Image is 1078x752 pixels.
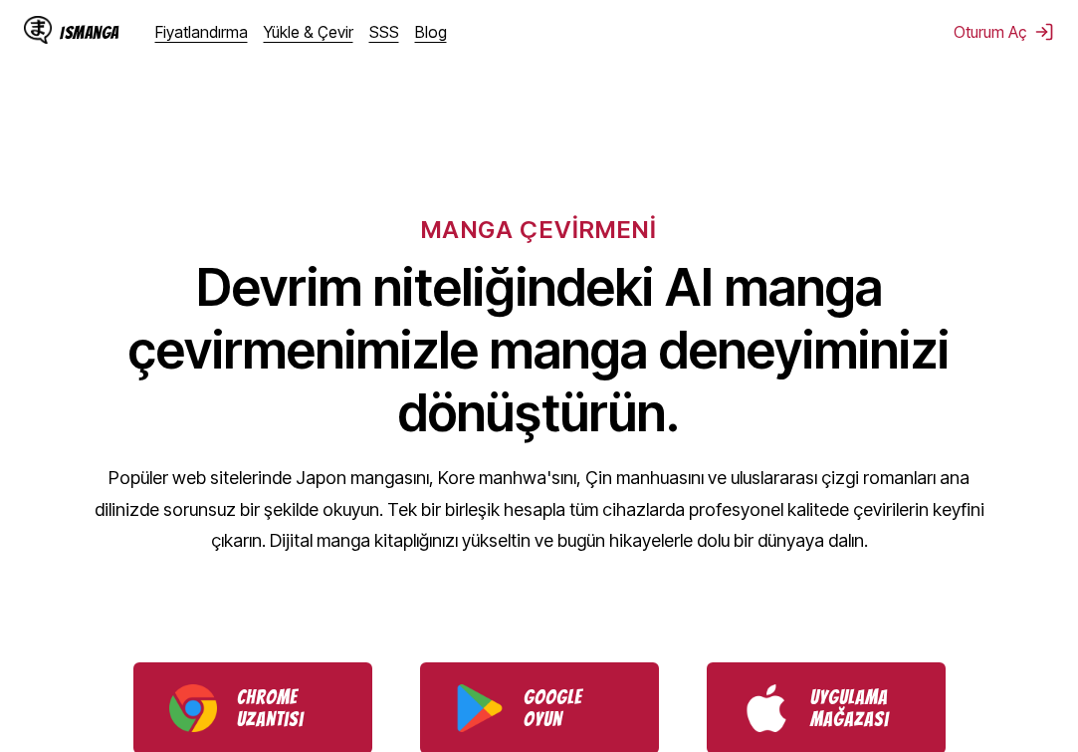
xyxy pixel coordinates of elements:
button: Oturum Aç [954,22,1054,42]
h6: MANGA ÇEVİRMENİ [421,215,657,244]
img: Krom logosu [169,684,217,732]
a: Blog [415,22,447,42]
img: App Store logosu [743,684,790,732]
a: Fiyatlandırma [155,22,248,42]
p: Uygulama mağazası [810,686,910,730]
img: IsManga Logosu [24,16,52,44]
a: Yükle & Çevir [264,22,353,42]
p: Chrome Uzantısı [237,686,336,730]
div: IsManga [60,23,119,42]
h1: Devrim niteliğindeki AI manga çevirmenimizle manga deneyiminizi dönüştürün. [82,256,997,444]
font: Oturum Aç [954,22,1026,42]
a: IsManga LogosuIsManga [24,16,155,48]
img: Google Play logosu [456,684,504,732]
a: SSS [369,22,399,42]
p: Google Oyun [524,686,623,730]
img: Oturumu kapat [1034,22,1054,42]
p: Popüler web sitelerinde Japon mangasını, Kore manhwa'sını, Çin manhuasını ve uluslararası çizgi r... [82,462,997,557]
